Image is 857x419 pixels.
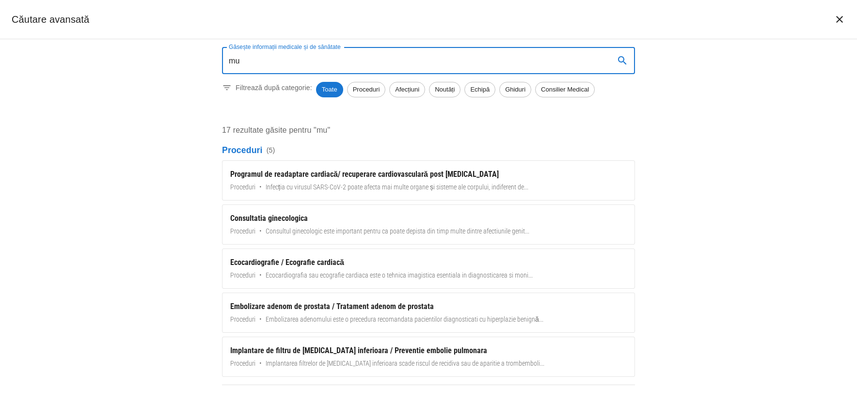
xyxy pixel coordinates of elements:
[230,257,627,268] div: Ecocardiografie / Ecografie cardiacă
[499,82,531,97] div: Ghiduri
[348,85,385,94] span: Proceduri
[230,358,255,369] span: Proceduri
[535,82,595,97] div: Consilier Medical
[536,85,594,94] span: Consilier Medical
[222,337,635,377] a: Implantare de filtru de [MEDICAL_DATA] inferioara / Preventie embolie pulmonaraProceduri•Implanta...
[222,248,635,289] a: Ecocardiografie / Ecografie cardiacăProceduri•Ecocardiografia sau ecografie cardiaca este o tehni...
[259,270,262,280] span: •
[828,8,851,31] button: închide căutarea
[230,301,627,312] div: Embolizare adenom de prostata / Tratament adenom de prostata
[389,82,425,97] div: Afecțiuni
[259,182,262,192] span: •
[230,169,627,180] div: Programul de readaptare cardiacă/ recuperare cardiovasculară post [MEDICAL_DATA]
[222,47,607,74] input: Introduceți un termen pentru căutare...
[266,182,528,192] span: Infecția cu virusul SARS-CoV-2 poate afecta mai multe organe și sisteme ale corpului, indiferent ...
[464,82,495,97] div: Echipă
[266,314,543,325] span: Embolizarea adenomului este o precedura recomandata pacientilor diagnosticati cu hiperplazie beni...
[222,160,635,201] a: Programul de readaptare cardiacă/ recuperare cardiovasculară post [MEDICAL_DATA]Proceduri•Infecți...
[500,85,531,94] span: Ghiduri
[266,358,544,369] span: Implantarea filtrelor de [MEDICAL_DATA] inferioara scade riscul de recidiva sau de aparitie a tro...
[259,314,262,325] span: •
[12,12,89,27] h2: Căutare avansată
[266,270,533,280] span: Ecocardiografia sau ecografie cardiaca este o tehnica imagistica esentiala in diagnosticarea si m...
[429,82,460,97] div: Noutăți
[465,85,495,94] span: Echipă
[222,144,635,156] p: Proceduri
[316,85,343,94] span: Toate
[230,314,255,325] span: Proceduri
[230,345,627,357] div: Implantare de filtru de [MEDICAL_DATA] inferioara / Preventie embolie pulmonara
[390,85,425,94] span: Afecțiuni
[230,270,255,280] span: Proceduri
[230,226,255,236] span: Proceduri
[222,124,635,136] p: 17 rezultate găsite pentru "mu"
[316,82,343,97] div: Toate
[267,145,275,155] span: ( 5 )
[347,82,386,97] div: Proceduri
[230,213,627,224] div: Consultatia ginecologica
[222,293,635,333] a: Embolizare adenom de prostata / Tratament adenom de prostataProceduri•Embolizarea adenomului este...
[222,204,635,245] a: Consultatia ginecologicaProceduri•Consultul ginecologic este important pentru ca poate depista di...
[259,226,262,236] span: •
[259,358,262,369] span: •
[611,49,634,72] button: search
[236,83,312,93] p: Filtrează după categorie:
[266,226,529,236] span: Consultul ginecologic este important pentru ca poate depista din timp multe dintre afectiunile ge...
[230,182,255,192] span: Proceduri
[229,43,341,51] label: Găsește informații medicale și de sănătate
[429,85,460,94] span: Noutăți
